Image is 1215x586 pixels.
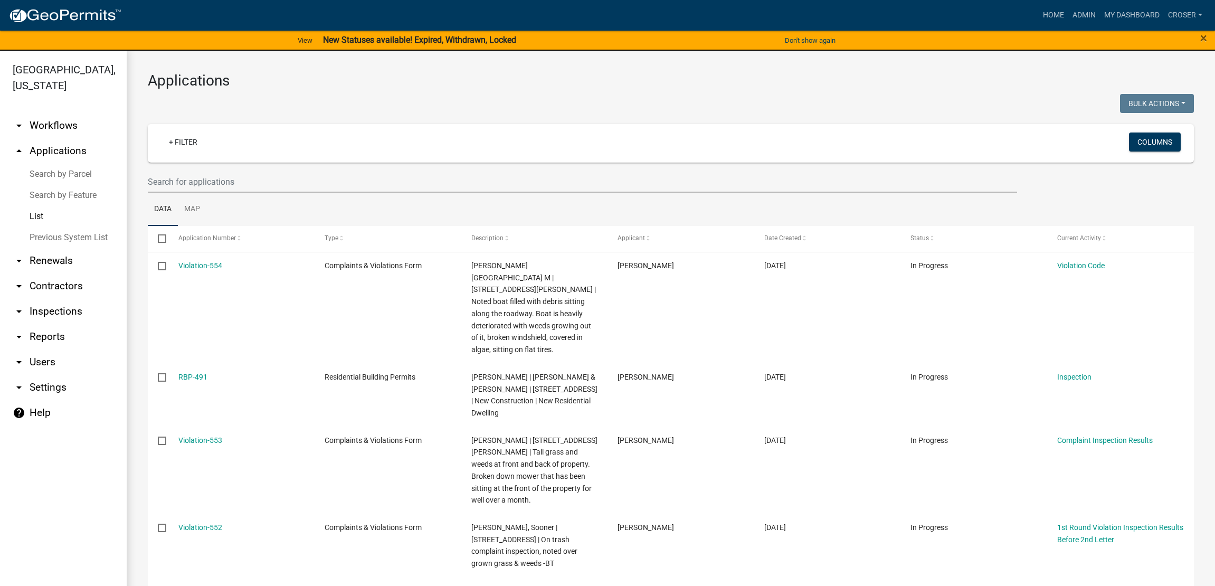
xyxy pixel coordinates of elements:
[1129,133,1181,152] button: Columns
[781,32,840,49] button: Don't show again
[764,436,786,445] span: 08/20/2025
[618,436,674,445] span: Megan Gipson
[178,436,222,445] a: Violation-553
[607,226,754,251] datatable-header-cell: Applicant
[1047,226,1193,251] datatable-header-cell: Current Activity
[1057,373,1091,381] a: Inspection
[910,261,948,270] span: In Progress
[325,436,422,445] span: Complaints & Violations Form
[764,523,786,532] span: 08/19/2025
[618,373,674,381] span: Nathan Royer
[764,234,801,242] span: Date Created
[168,226,315,251] datatable-header-cell: Application Number
[323,35,516,45] strong: New Statuses available! Expired, Withdrawn, Locked
[910,234,929,242] span: Status
[471,436,597,505] span: Fox, Thomas | 386 W HARRISON STREET | Tall grass and weeds at front and back of property. Broken ...
[764,261,786,270] span: 08/20/2025
[13,356,25,368] i: arrow_drop_down
[471,523,577,568] span: Hayes, Sooner | 284 N COUNTRY CLUB Rd | On trash complaint inspection, noted over grown grass & w...
[148,72,1194,90] h3: Applications
[13,407,25,419] i: help
[1200,31,1207,45] span: ×
[1100,5,1164,25] a: My Dashboard
[910,373,948,381] span: In Progress
[178,523,222,532] a: Violation-552
[13,119,25,132] i: arrow_drop_down
[148,193,178,226] a: Data
[178,234,236,242] span: Application Number
[13,381,25,394] i: arrow_drop_down
[293,32,317,49] a: View
[1164,5,1207,25] a: croser
[910,436,948,445] span: In Progress
[148,171,1017,193] input: Search for applications
[471,234,504,242] span: Description
[461,226,607,251] datatable-header-cell: Description
[618,523,674,532] span: Brooklyn Thomas
[325,234,338,242] span: Type
[148,226,168,251] datatable-header-cell: Select
[618,234,645,242] span: Applicant
[1057,523,1183,544] a: 1st Round Violation Inspection Results Before 2nd Letter
[315,226,461,251] datatable-header-cell: Type
[13,280,25,292] i: arrow_drop_down
[618,261,674,270] span: Brooklyn Thomas
[178,373,207,381] a: RBP-491
[13,254,25,267] i: arrow_drop_down
[471,373,597,417] span: Nathan Royer | Nathan & Bethany Royer | 4190 W 500 S PERU, IN 46970 | New Construction | New Resi...
[1057,436,1153,445] a: Complaint Inspection Results
[764,373,786,381] span: 08/20/2025
[1039,5,1068,25] a: Home
[325,373,415,381] span: Residential Building Permits
[1200,32,1207,44] button: Close
[1057,261,1105,270] a: Violation Code
[160,133,206,152] a: + Filter
[1057,234,1101,242] span: Current Activity
[13,330,25,343] i: arrow_drop_down
[1120,94,1194,113] button: Bulk Actions
[325,523,422,532] span: Complaints & Violations Form
[178,193,206,226] a: Map
[471,261,596,354] span: Honeycutt, Victoria M | 3238 SCHILLING ST. | Noted boat filled with debris sitting along the road...
[754,226,900,251] datatable-header-cell: Date Created
[910,523,948,532] span: In Progress
[178,261,222,270] a: Violation-554
[900,226,1047,251] datatable-header-cell: Status
[1068,5,1100,25] a: Admin
[325,261,422,270] span: Complaints & Violations Form
[13,305,25,318] i: arrow_drop_down
[13,145,25,157] i: arrow_drop_up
